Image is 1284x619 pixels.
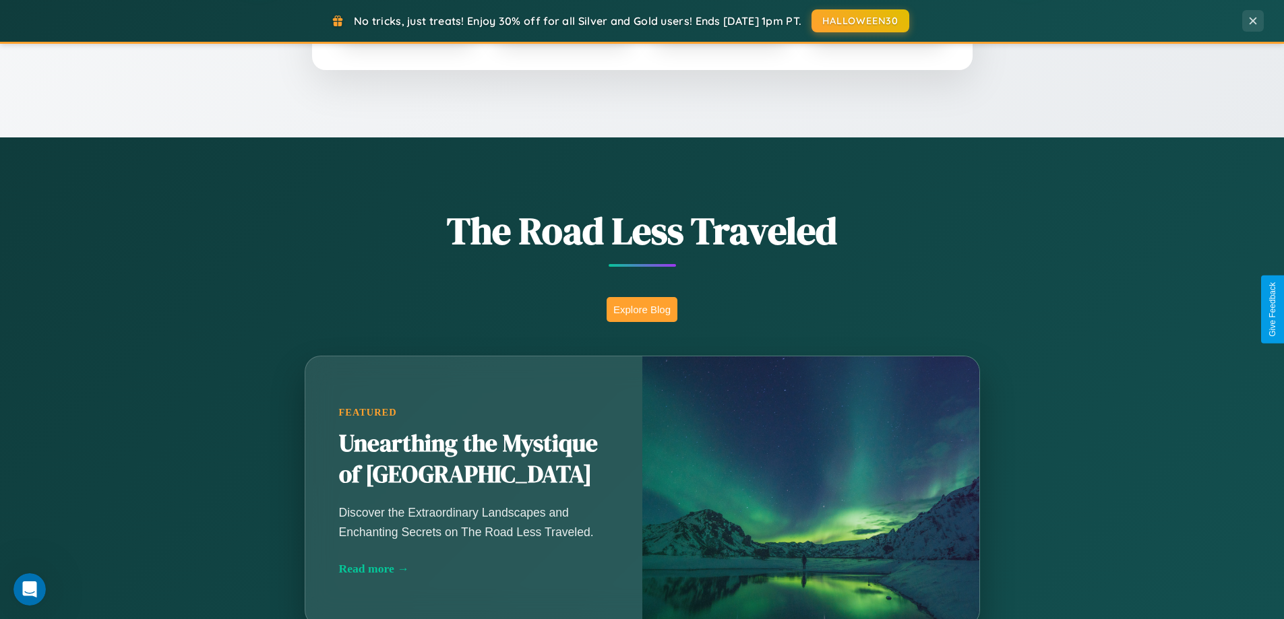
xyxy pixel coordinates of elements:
div: Give Feedback [1268,282,1277,337]
div: Featured [339,407,609,418]
button: HALLOWEEN30 [812,9,909,32]
div: Read more → [339,562,609,576]
h2: Unearthing the Mystique of [GEOGRAPHIC_DATA] [339,428,609,490]
button: Explore Blog [607,297,677,322]
p: Discover the Extraordinary Landscapes and Enchanting Secrets on The Road Less Traveled. [339,503,609,541]
span: No tricks, just treats! Enjoy 30% off for all Silver and Gold users! Ends [DATE] 1pm PT. [354,14,801,28]
iframe: Intercom live chat [13,573,46,606]
h1: The Road Less Traveled [238,205,1047,257]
